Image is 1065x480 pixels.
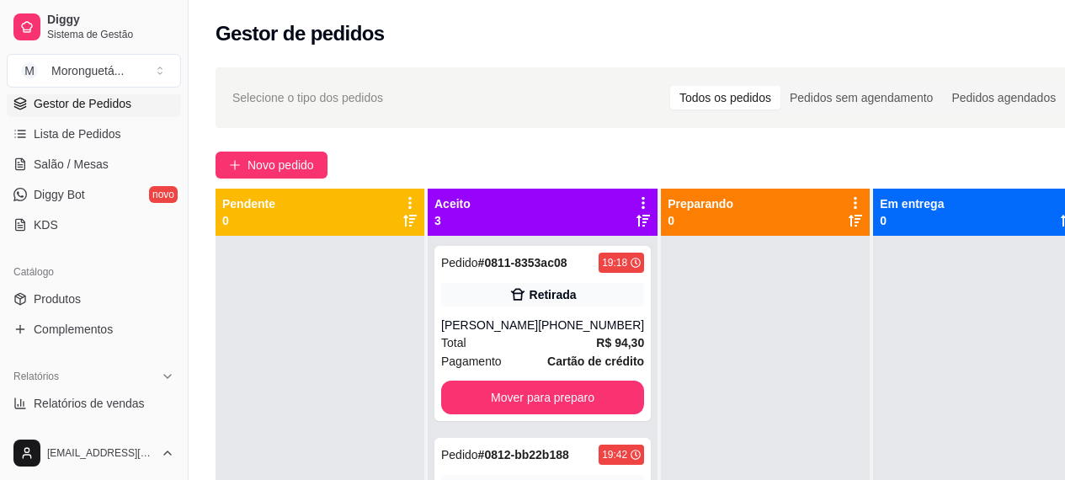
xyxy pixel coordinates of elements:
[229,159,241,171] span: plus
[34,291,81,307] span: Produtos
[670,86,780,109] div: Todos os pedidos
[7,54,181,88] button: Select a team
[7,181,181,208] a: Diggy Botnovo
[222,195,275,212] p: Pendente
[34,321,113,338] span: Complementos
[441,256,478,269] span: Pedido
[13,370,59,383] span: Relatórios
[7,211,181,238] a: KDS
[7,259,181,285] div: Catálogo
[441,448,478,461] span: Pedido
[34,216,58,233] span: KDS
[880,212,944,229] p: 0
[478,256,567,269] strong: # 0811-8353ac08
[216,20,385,47] h2: Gestor de pedidos
[34,186,85,203] span: Diggy Bot
[47,28,174,41] span: Sistema de Gestão
[47,13,174,28] span: Diggy
[216,152,327,179] button: Novo pedido
[7,390,181,417] a: Relatórios de vendas
[7,90,181,117] a: Gestor de Pedidos
[34,95,131,112] span: Gestor de Pedidos
[441,317,538,333] div: [PERSON_NAME]
[222,212,275,229] p: 0
[47,446,154,460] span: [EMAIL_ADDRESS][DOMAIN_NAME]
[434,195,471,212] p: Aceito
[7,420,181,447] a: Relatório de clientes
[538,317,644,333] div: [PHONE_NUMBER]
[7,120,181,147] a: Lista de Pedidos
[547,355,644,368] strong: Cartão de crédito
[34,425,141,442] span: Relatório de clientes
[780,86,942,109] div: Pedidos sem agendamento
[7,433,181,473] button: [EMAIL_ADDRESS][DOMAIN_NAME]
[248,156,314,174] span: Novo pedido
[7,7,181,47] a: DiggySistema de Gestão
[880,195,944,212] p: Em entrega
[434,212,471,229] p: 3
[596,336,644,349] strong: R$ 94,30
[34,156,109,173] span: Salão / Mesas
[7,285,181,312] a: Produtos
[668,195,733,212] p: Preparando
[441,352,502,371] span: Pagamento
[478,448,569,461] strong: # 0812-bb22b188
[232,88,383,107] span: Selecione o tipo dos pedidos
[441,333,466,352] span: Total
[7,316,181,343] a: Complementos
[942,86,1065,109] div: Pedidos agendados
[668,212,733,229] p: 0
[441,381,644,414] button: Mover para preparo
[7,151,181,178] a: Salão / Mesas
[34,125,121,142] span: Lista de Pedidos
[21,62,38,79] span: M
[34,395,145,412] span: Relatórios de vendas
[51,62,124,79] div: Moronguetá ...
[602,448,627,461] div: 19:42
[602,256,627,269] div: 19:18
[530,286,577,303] div: Retirada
